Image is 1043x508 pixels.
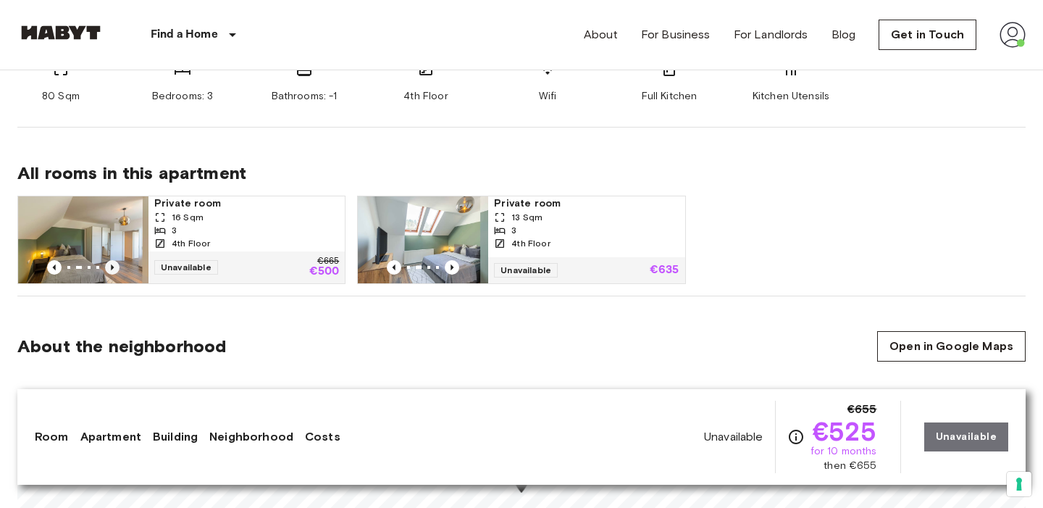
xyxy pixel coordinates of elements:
button: Previous image [105,260,120,275]
span: Bathrooms: -1 [272,89,338,104]
button: Previous image [387,260,401,275]
span: Kitchen Utensils [753,89,829,104]
a: Costs [305,428,340,446]
svg: Check cost overview for full price breakdown. Please note that discounts apply to new joiners onl... [787,428,805,446]
span: All rooms in this apartment [17,162,1026,184]
a: Get in Touch [879,20,976,50]
p: €635 [650,265,679,276]
span: Bedrooms: 3 [152,89,214,104]
span: 80 Sqm [42,89,80,104]
span: Private room [154,196,339,211]
a: Apartment [80,428,141,446]
a: For Business [641,26,711,43]
img: Marketing picture of unit DE-09-004-001-01HF [358,196,488,283]
span: 4th Floor [403,89,448,104]
span: About the neighborhood [17,336,226,357]
a: Room [35,428,69,446]
a: Blog [832,26,856,43]
span: Wifi [539,89,557,104]
span: €525 [813,418,877,444]
button: Previous image [47,260,62,275]
span: 13 Sqm [511,211,543,224]
span: Full Kitchen [642,89,698,104]
span: Unavailable [154,260,218,275]
span: then €655 [824,459,876,473]
img: avatar [1000,22,1026,48]
span: 16 Sqm [172,211,204,224]
a: About [584,26,618,43]
span: Unavailable [704,429,763,445]
a: Open in Google Maps [877,331,1026,362]
span: 3 [172,224,177,237]
p: Find a Home [151,26,218,43]
a: Previous imagePrevious imagePrivate room13 Sqm34th FloorUnavailable€635 [357,196,685,284]
span: 3 [511,224,516,237]
a: Neighborhood [209,428,293,446]
button: Your consent preferences for tracking technologies [1007,472,1031,496]
span: 4th Floor [172,237,210,250]
span: Unavailable [494,263,558,278]
a: For Landlords [734,26,808,43]
span: €655 [847,401,877,418]
span: for 10 months [810,444,877,459]
a: Building [153,428,198,446]
p: €500 [309,266,340,278]
img: Habyt [17,25,104,40]
button: Previous image [445,260,459,275]
a: Marketing picture of unit DE-09-004-001-02HFMarketing picture of unit DE-09-004-001-02HFPrevious ... [17,196,345,284]
span: Private room [494,196,679,211]
img: Marketing picture of unit DE-09-004-001-02HF [18,196,148,283]
p: €665 [317,257,339,266]
span: 4th Floor [511,237,550,250]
